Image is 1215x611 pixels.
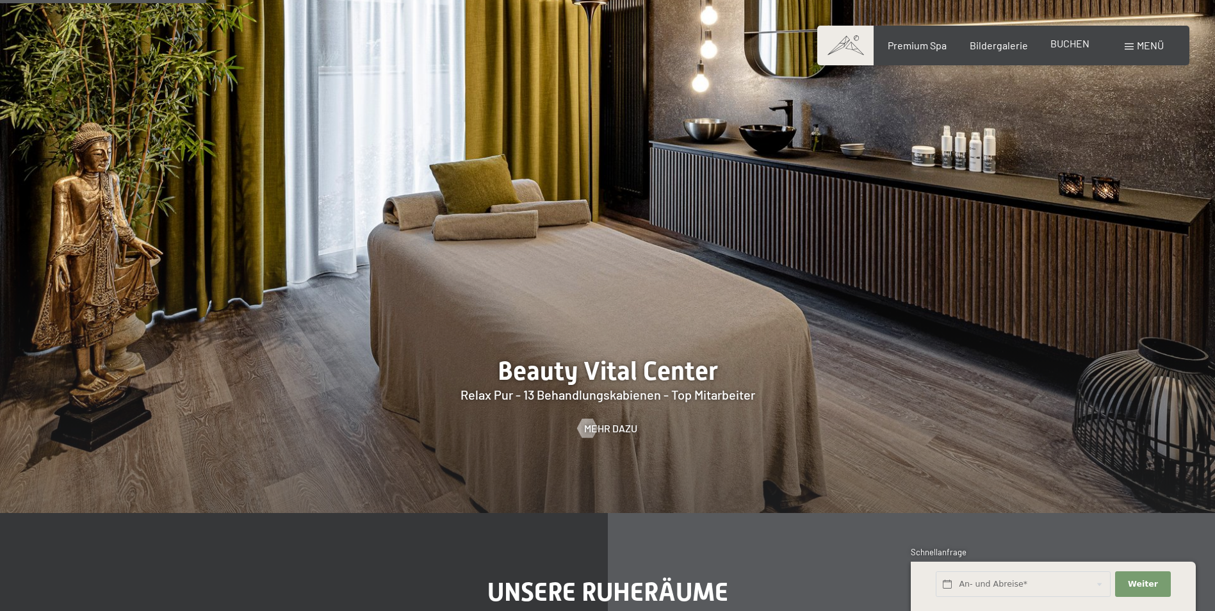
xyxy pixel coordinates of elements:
a: Premium Spa [888,39,947,51]
span: Unsere Ruheräume [487,577,728,607]
a: BUCHEN [1050,37,1089,49]
span: Weiter [1128,578,1158,590]
a: Bildergalerie [970,39,1028,51]
a: Mehr dazu [578,421,637,436]
span: Schnellanfrage [911,547,966,557]
span: Mehr dazu [584,421,637,436]
button: Weiter [1115,571,1170,598]
span: Menü [1137,39,1164,51]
